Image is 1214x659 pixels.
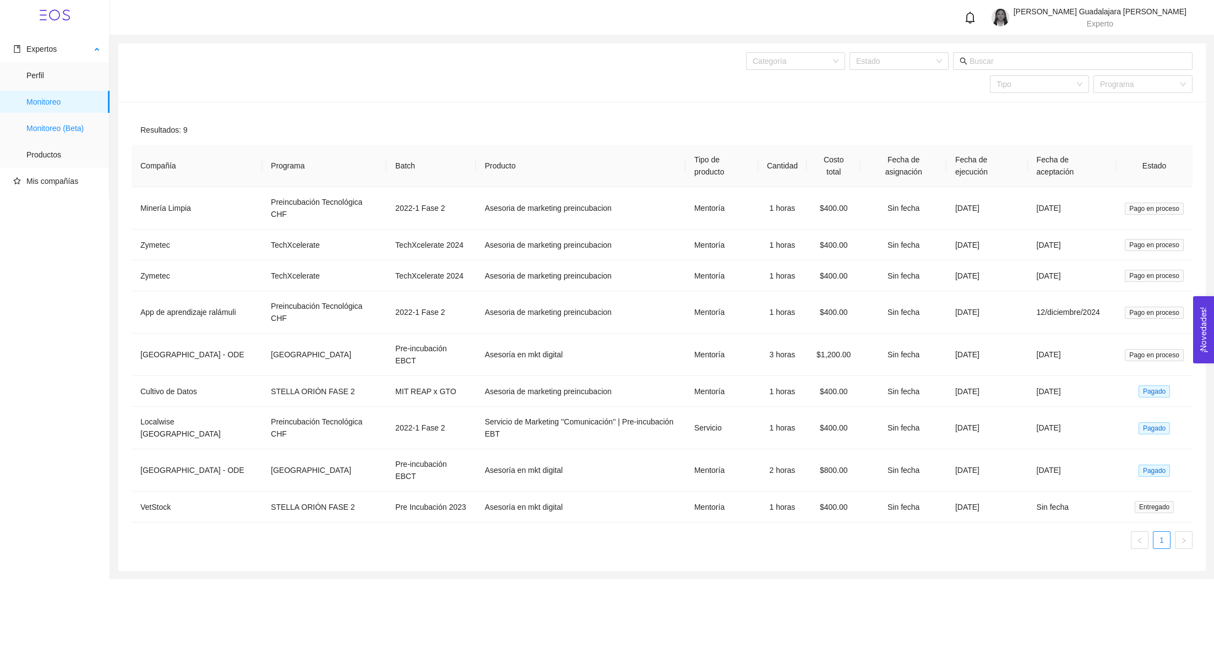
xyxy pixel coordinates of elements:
td: [DATE] [1028,334,1117,376]
span: Pago en proceso [1125,239,1184,251]
span: Monitoreo [26,91,101,113]
td: Asesoria de marketing preincubacion [476,291,685,334]
td: Sin fecha [861,291,946,334]
td: [DATE] [946,376,1028,407]
td: [DATE] [1028,407,1117,449]
td: $1,200.00 [807,334,861,376]
td: $400.00 [807,376,861,407]
input: Buscar [970,55,1186,67]
td: Asesoría en mkt digital [476,492,685,522]
td: [DATE] [946,407,1028,449]
td: Zymetec [132,230,262,260]
td: MIT REAP x GTO [386,376,476,407]
span: bell [964,12,976,24]
td: Mentoría [685,260,758,291]
span: Experto [1087,19,1113,28]
th: Producto [476,145,685,187]
th: Compañía [132,145,262,187]
td: TechXcelerate 2024 [386,260,476,291]
span: Pago en proceso [1125,203,1184,215]
button: left [1131,531,1148,549]
td: Pre-incubación EBCT [386,334,476,376]
td: $400.00 [807,230,861,260]
span: Productos [26,144,101,166]
td: Mentoría [685,376,758,407]
span: Pago en proceso [1125,307,1184,319]
td: [DATE] [946,260,1028,291]
a: 1 [1153,532,1170,548]
td: Zymetec [132,260,262,291]
td: Pre Incubación 2023 [386,492,476,522]
span: Mis compañías [26,177,78,186]
td: [DATE] [946,187,1028,230]
button: Open Feedback Widget [1193,296,1214,363]
td: Mentoría [685,230,758,260]
td: Sin fecha [861,492,946,522]
td: Sin fecha [861,187,946,230]
td: 1 horas [758,492,807,522]
td: [GEOGRAPHIC_DATA] [262,449,386,492]
th: Fecha de ejecución [946,145,1028,187]
td: Mentoría [685,187,758,230]
th: Tipo de producto [685,145,758,187]
td: 1 horas [758,376,807,407]
span: star [13,177,21,185]
td: $400.00 [807,187,861,230]
th: Programa [262,145,386,187]
span: Pago en proceso [1125,270,1184,282]
td: $800.00 [807,449,861,492]
td: Preincubación Tecnológica CHF [262,187,386,230]
td: 1 horas [758,260,807,291]
td: [DATE] [946,334,1028,376]
td: App de aprendizaje ralámuli [132,291,262,334]
td: 1 horas [758,187,807,230]
li: Página anterior [1131,531,1148,549]
td: [DATE] [1028,230,1117,260]
span: search [960,57,967,65]
td: [GEOGRAPHIC_DATA] [262,334,386,376]
td: $400.00 [807,407,861,449]
td: [DATE] [1028,449,1117,492]
td: [DATE] [1028,376,1117,407]
td: Mentoría [685,334,758,376]
td: Mentoría [685,492,758,522]
img: 1677176897868-1623646711181.jpeg [992,9,1009,26]
button: right [1175,531,1193,549]
span: left [1136,537,1143,544]
td: Asesoria de marketing preincubacion [476,187,685,230]
td: Sin fecha [861,376,946,407]
td: 2022-1 Fase 2 [386,187,476,230]
td: [DATE] [946,492,1028,522]
td: 1 horas [758,291,807,334]
td: 12/diciembre/2024 [1028,291,1117,334]
td: Mentoría [685,291,758,334]
th: Estado [1116,145,1193,187]
td: Asesoria de marketing preincubacion [476,260,685,291]
td: $400.00 [807,492,861,522]
td: Sin fecha [1028,492,1117,522]
th: Costo total [807,145,861,187]
td: TechXcelerate [262,230,386,260]
th: Fecha de asignación [861,145,946,187]
td: Servicio de Marketing ''Comunicación'' | Pre-incubación EBT [476,407,685,449]
li: Página siguiente [1175,531,1193,549]
td: TechXcelerate [262,260,386,291]
span: Pagado [1139,465,1170,477]
span: Pagado [1139,385,1170,397]
th: Batch [386,145,476,187]
span: Pago en proceso [1125,349,1184,361]
span: Entregado [1135,501,1174,513]
div: Resultados: 9 [132,115,1193,145]
li: 1 [1153,531,1171,549]
td: 1 horas [758,230,807,260]
span: Pagado [1139,422,1170,434]
td: Cultivo de Datos [132,376,262,407]
td: $400.00 [807,291,861,334]
td: 2022-1 Fase 2 [386,407,476,449]
th: Fecha de aceptación [1028,145,1117,187]
th: Cantidad [758,145,807,187]
td: Sin fecha [861,334,946,376]
td: STELLA ORIÓN FASE 2 [262,376,386,407]
td: Sin fecha [861,407,946,449]
td: $400.00 [807,260,861,291]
